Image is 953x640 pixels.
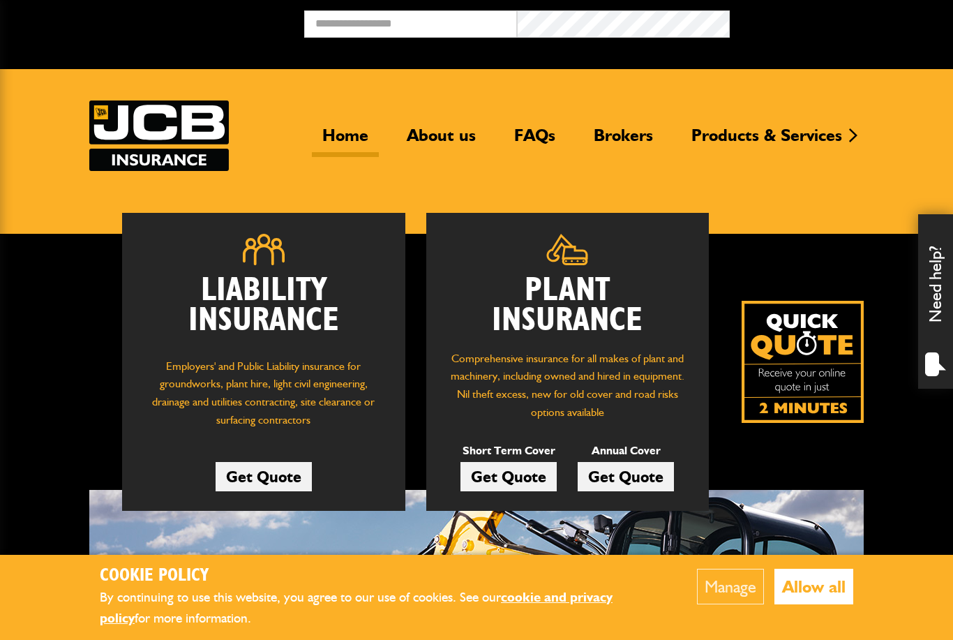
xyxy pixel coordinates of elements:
p: Employers' and Public Liability insurance for groundworks, plant hire, light civil engineering, d... [143,357,384,436]
a: Get your insurance quote isn just 2-minutes [742,301,864,423]
a: Get Quote [460,462,557,491]
a: About us [396,125,486,157]
a: Home [312,125,379,157]
p: Annual Cover [578,442,674,460]
p: Short Term Cover [460,442,557,460]
a: FAQs [504,125,566,157]
button: Broker Login [730,10,943,32]
h2: Plant Insurance [447,276,689,336]
button: Allow all [774,569,853,604]
a: Products & Services [681,125,853,157]
a: Get Quote [578,462,674,491]
a: Get Quote [216,462,312,491]
img: Quick Quote [742,301,864,423]
a: Brokers [583,125,663,157]
p: By continuing to use this website, you agree to our use of cookies. See our for more information. [100,587,654,630]
img: JCB Insurance Services logo [89,101,229,171]
button: Manage [697,569,764,604]
a: JCB Insurance Services [89,101,229,171]
h2: Liability Insurance [143,276,384,343]
p: Comprehensive insurance for all makes of plant and machinery, including owned and hired in equipm... [447,350,689,421]
h2: Cookie Policy [100,565,654,587]
div: Need help? [918,214,953,389]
